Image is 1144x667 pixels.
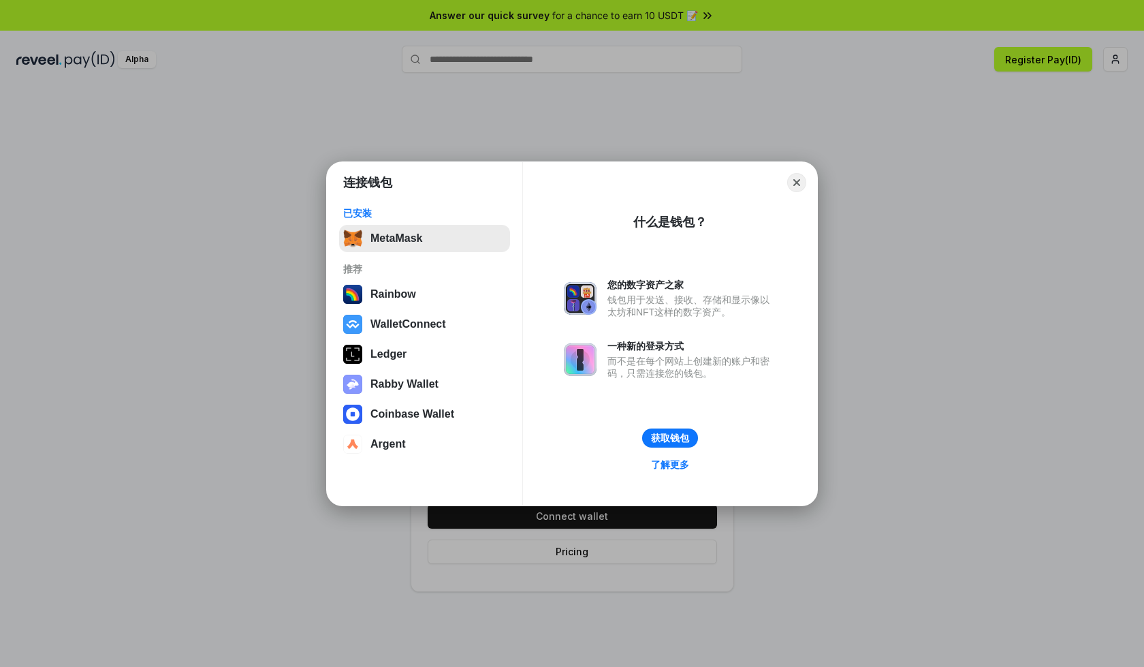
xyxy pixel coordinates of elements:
[339,371,510,398] button: Rabby Wallet
[607,340,776,352] div: 一种新的登录方式
[643,456,697,474] a: 了解更多
[343,405,362,424] img: svg+xml,%3Csvg%20width%3D%2228%22%20height%3D%2228%22%20viewBox%3D%220%200%2028%2028%22%20fill%3D...
[370,348,407,360] div: Ledger
[343,435,362,454] img: svg+xml,%3Csvg%20width%3D%2228%22%20height%3D%2228%22%20viewBox%3D%220%200%2028%2028%22%20fill%3D...
[339,431,510,458] button: Argent
[339,401,510,428] button: Coinbase Wallet
[343,263,506,275] div: 推荐
[370,438,406,450] div: Argent
[607,355,776,379] div: 而不是在每个网站上创建新的账户和密码，只需连接您的钱包。
[339,341,510,368] button: Ledger
[343,315,362,334] img: svg+xml,%3Csvg%20width%3D%2228%22%20height%3D%2228%22%20viewBox%3D%220%200%2028%2028%22%20fill%3D...
[633,214,707,230] div: 什么是钱包？
[564,282,597,315] img: svg+xml,%3Csvg%20xmlns%3D%22http%3A%2F%2Fwww.w3.org%2F2000%2Fsvg%22%20fill%3D%22none%22%20viewBox...
[370,318,446,330] div: WalletConnect
[343,207,506,219] div: 已安装
[642,429,698,448] button: 获取钱包
[343,345,362,364] img: svg+xml,%3Csvg%20xmlns%3D%22http%3A%2F%2Fwww.w3.org%2F2000%2Fsvg%22%20width%3D%2228%22%20height%3...
[564,343,597,376] img: svg+xml,%3Csvg%20xmlns%3D%22http%3A%2F%2Fwww.w3.org%2F2000%2Fsvg%22%20fill%3D%22none%22%20viewBox...
[370,378,439,390] div: Rabby Wallet
[370,288,416,300] div: Rainbow
[370,232,422,245] div: MetaMask
[607,279,776,291] div: 您的数字资产之家
[651,432,689,444] div: 获取钱包
[343,375,362,394] img: svg+xml,%3Csvg%20xmlns%3D%22http%3A%2F%2Fwww.w3.org%2F2000%2Fsvg%22%20fill%3D%22none%22%20viewBox...
[607,294,776,318] div: 钱包用于发送、接收、存储和显示像以太坊和NFT这样的数字资产。
[343,174,392,191] h1: 连接钱包
[339,225,510,252] button: MetaMask
[787,173,806,192] button: Close
[651,459,689,471] div: 了解更多
[339,281,510,308] button: Rainbow
[343,229,362,248] img: svg+xml,%3Csvg%20fill%3D%22none%22%20height%3D%2233%22%20viewBox%3D%220%200%2035%2033%22%20width%...
[339,311,510,338] button: WalletConnect
[370,408,454,420] div: Coinbase Wallet
[343,285,362,304] img: svg+xml,%3Csvg%20width%3D%22120%22%20height%3D%22120%22%20viewBox%3D%220%200%20120%20120%22%20fil...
